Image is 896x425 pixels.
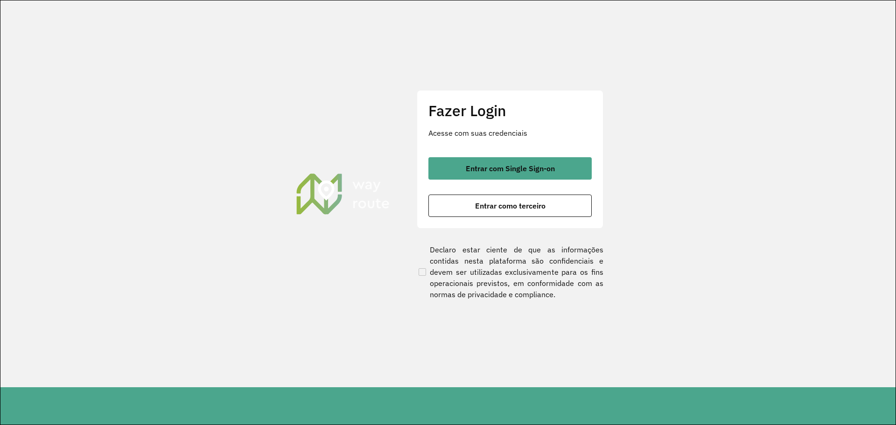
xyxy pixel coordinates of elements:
span: Entrar como terceiro [475,202,546,209]
button: button [428,195,592,217]
button: button [428,157,592,180]
img: Roteirizador AmbevTech [295,172,391,215]
p: Acesse com suas credenciais [428,127,592,139]
h2: Fazer Login [428,102,592,119]
label: Declaro estar ciente de que as informações contidas nesta plataforma são confidenciais e devem se... [417,244,603,300]
span: Entrar com Single Sign-on [466,165,555,172]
